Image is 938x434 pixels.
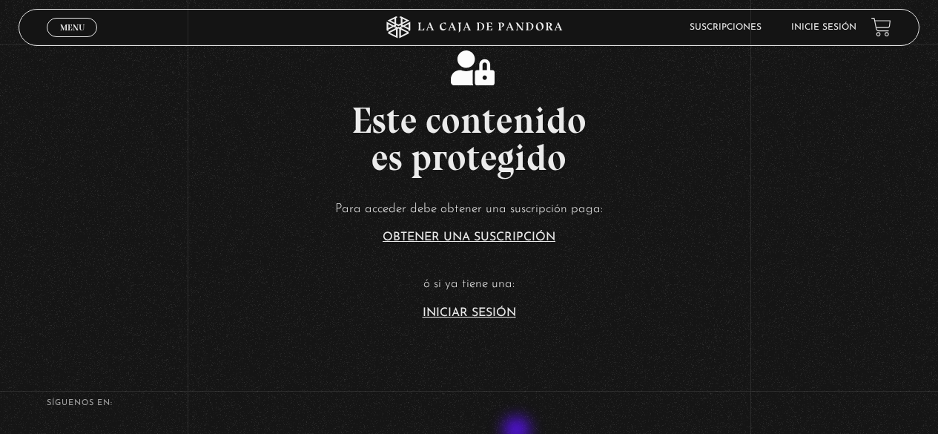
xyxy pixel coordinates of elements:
[55,35,90,45] span: Cerrar
[791,23,856,32] a: Inicie sesión
[383,231,555,243] a: Obtener una suscripción
[423,307,516,319] a: Iniciar Sesión
[690,23,762,32] a: Suscripciones
[871,17,891,37] a: View your shopping cart
[47,399,891,407] h4: SÍguenos en:
[60,23,85,32] span: Menu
